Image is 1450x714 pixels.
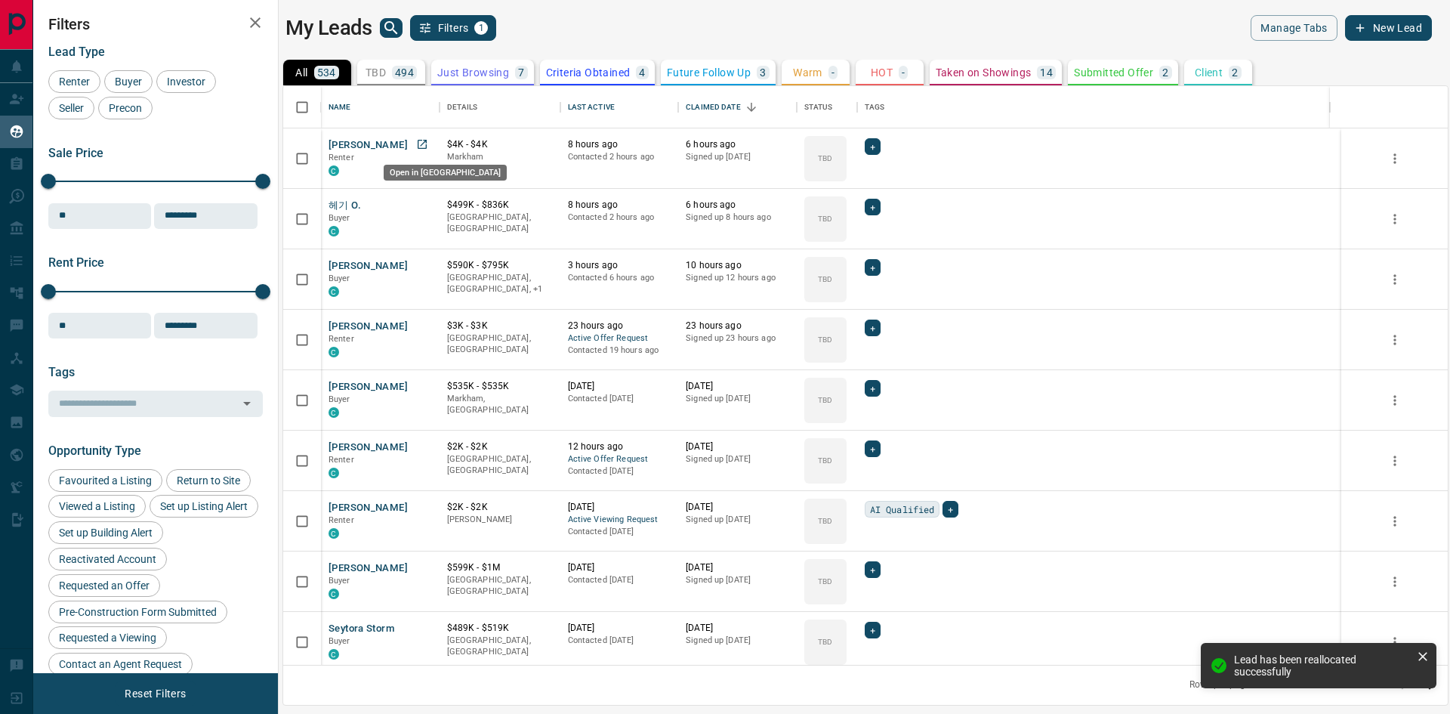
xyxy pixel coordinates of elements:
[162,76,211,88] span: Investor
[395,67,414,78] p: 494
[568,526,671,538] p: Contacted [DATE]
[48,255,104,270] span: Rent Price
[1384,570,1406,593] button: more
[329,347,339,357] div: condos.ca
[686,440,789,453] p: [DATE]
[568,453,671,466] span: Active Offer Request
[1384,389,1406,412] button: more
[317,67,336,78] p: 534
[329,501,408,515] button: [PERSON_NAME]
[412,134,432,154] a: Open in New Tab
[870,260,875,275] span: +
[54,632,162,644] span: Requested a Viewing
[150,495,258,518] div: Set up Listing Alert
[1232,67,1238,78] p: 2
[870,623,875,638] span: +
[804,86,833,128] div: Status
[818,153,832,164] p: TBD
[48,601,227,623] div: Pre-Construction Form Submitted
[48,626,167,649] div: Requested a Viewing
[321,86,440,128] div: Name
[1234,654,1411,678] div: Lead has been reallocated successfully
[329,455,354,465] span: Renter
[48,146,103,160] span: Sale Price
[686,622,789,635] p: [DATE]
[447,393,553,416] p: Markham, [GEOGRAPHIC_DATA]
[568,272,671,284] p: Contacted 6 hours ago
[447,138,553,151] p: $4K - $4K
[447,212,553,235] p: [GEOGRAPHIC_DATA], [GEOGRAPHIC_DATA]
[285,16,372,40] h1: My Leads
[686,212,789,224] p: Signed up 8 hours ago
[329,213,350,223] span: Buyer
[329,153,354,162] span: Renter
[48,521,163,544] div: Set up Building Alert
[48,444,141,458] span: Opportunity Type
[54,527,158,539] span: Set up Building Alert
[48,97,94,119] div: Seller
[329,274,350,283] span: Buyer
[870,139,875,154] span: +
[870,199,875,215] span: +
[447,259,553,272] p: $590K - $795K
[329,226,339,236] div: condos.ca
[1189,678,1253,691] p: Rows per page:
[741,97,762,118] button: Sort
[546,67,631,78] p: Criteria Obtained
[48,653,193,675] div: Contact an Agent Request
[329,286,339,297] div: condos.ca
[831,67,835,78] p: -
[865,199,881,215] div: +
[568,622,671,635] p: [DATE]
[329,380,408,394] button: [PERSON_NAME]
[48,365,75,379] span: Tags
[865,259,881,276] div: +
[568,380,671,393] p: [DATE]
[98,97,153,119] div: Precon
[54,102,89,114] span: Seller
[447,453,553,477] p: [GEOGRAPHIC_DATA], [GEOGRAPHIC_DATA]
[115,681,196,706] button: Reset Filters
[686,86,741,128] div: Claimed Date
[1345,15,1432,41] button: New Lead
[818,394,832,406] p: TBD
[155,500,253,512] span: Set up Listing Alert
[902,67,905,78] p: -
[865,561,881,578] div: +
[48,45,105,59] span: Lead Type
[686,320,789,332] p: 23 hours ago
[329,589,339,599] div: condos.ca
[366,67,386,78] p: TBD
[329,528,339,539] div: condos.ca
[329,576,350,586] span: Buyer
[568,501,671,514] p: [DATE]
[568,574,671,586] p: Contacted [DATE]
[1384,631,1406,654] button: more
[447,440,553,453] p: $2K - $2K
[870,381,875,396] span: +
[329,199,361,213] button: 헤기 O.
[329,138,408,153] button: [PERSON_NAME]
[380,18,403,38] button: search button
[568,212,671,224] p: Contacted 2 hours ago
[870,441,875,456] span: +
[686,453,789,465] p: Signed up [DATE]
[48,469,162,492] div: Favourited a Listing
[1162,67,1168,78] p: 2
[568,465,671,478] p: Contacted [DATE]
[156,70,216,93] div: Investor
[329,334,354,344] span: Renter
[447,380,553,393] p: $535K - $535K
[447,514,553,526] p: [PERSON_NAME]
[568,514,671,527] span: Active Viewing Request
[295,67,307,78] p: All
[818,576,832,587] p: TBD
[667,67,751,78] p: Future Follow Up
[329,86,351,128] div: Name
[568,635,671,647] p: Contacted [DATE]
[686,151,789,163] p: Signed up [DATE]
[447,635,553,658] p: [GEOGRAPHIC_DATA], [GEOGRAPHIC_DATA]
[1195,67,1223,78] p: Client
[948,502,953,517] span: +
[329,259,408,274] button: [PERSON_NAME]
